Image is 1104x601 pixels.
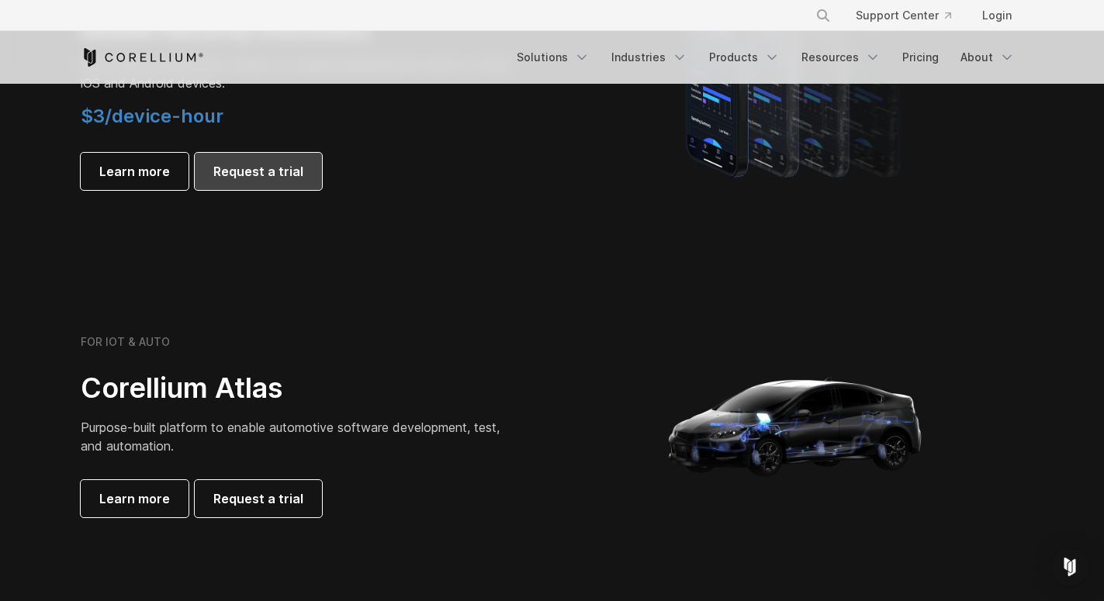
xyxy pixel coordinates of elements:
[507,43,599,71] a: Solutions
[99,162,170,181] span: Learn more
[195,153,322,190] a: Request a trial
[213,489,303,508] span: Request a trial
[641,271,951,581] img: Corellium_Hero_Atlas_alt
[81,371,515,406] h2: Corellium Atlas
[951,43,1024,71] a: About
[81,48,204,67] a: Corellium Home
[893,43,948,71] a: Pricing
[809,2,837,29] button: Search
[700,43,789,71] a: Products
[792,43,890,71] a: Resources
[507,43,1024,71] div: Navigation Menu
[602,43,697,71] a: Industries
[81,153,189,190] a: Learn more
[81,105,223,127] span: $3/device-hour
[99,489,170,508] span: Learn more
[213,162,303,181] span: Request a trial
[81,480,189,517] a: Learn more
[81,420,500,454] span: Purpose-built platform to enable automotive software development, test, and automation.
[797,2,1024,29] div: Navigation Menu
[81,335,170,349] h6: FOR IOT & AUTO
[843,2,964,29] a: Support Center
[195,480,322,517] a: Request a trial
[1051,548,1088,585] div: Open Intercom Messenger
[970,2,1024,29] a: Login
